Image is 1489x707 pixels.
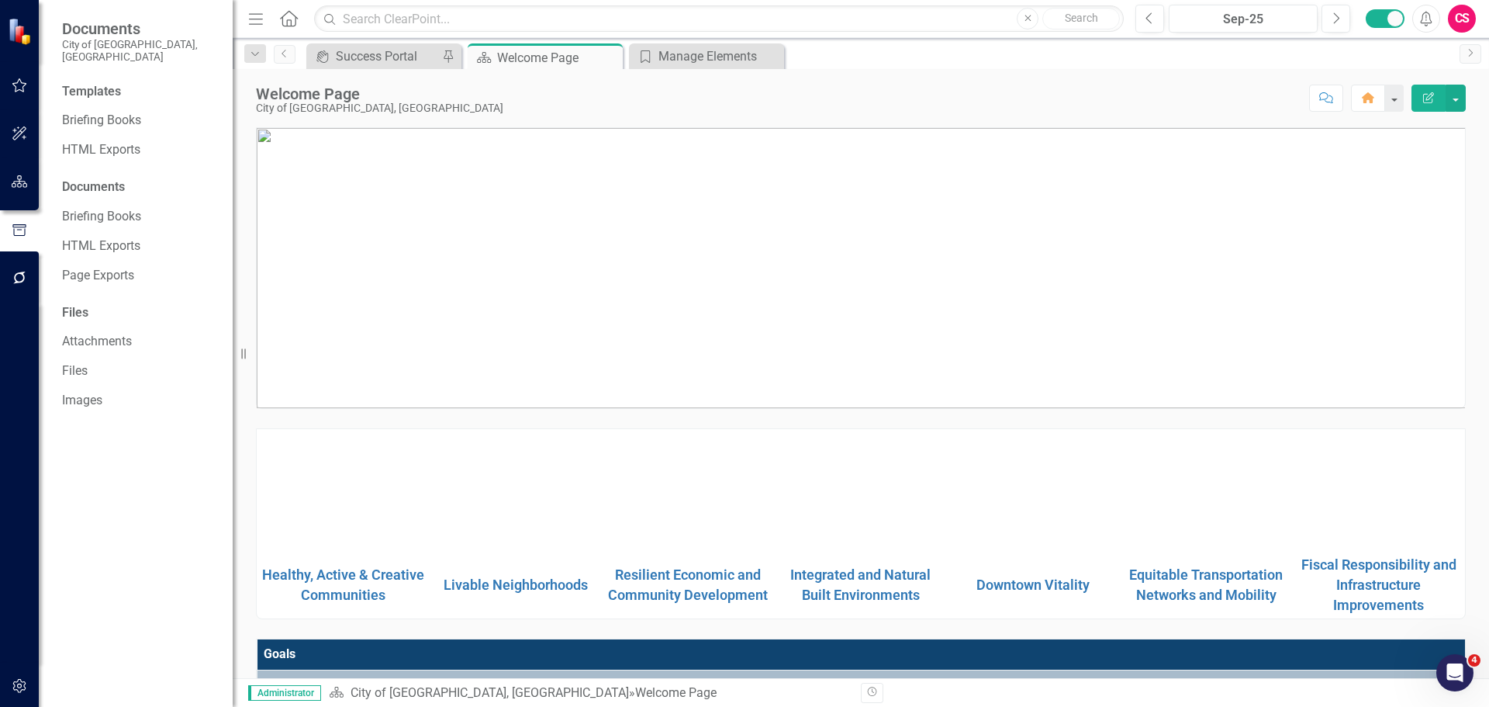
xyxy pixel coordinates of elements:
button: Search [1042,8,1120,29]
a: HTML Exports [62,141,217,159]
small: City of [GEOGRAPHIC_DATA], [GEOGRAPHIC_DATA] [62,38,217,64]
div: City of [GEOGRAPHIC_DATA], [GEOGRAPHIC_DATA] [256,102,503,114]
div: Welcome Page [635,685,717,700]
a: Images [62,392,217,410]
div: Documents [62,178,217,196]
button: CS [1448,5,1476,33]
a: Briefing Books [62,112,217,130]
a: Page Exports [62,267,217,285]
a: Briefing Books [62,208,217,226]
div: Templates [62,83,217,101]
img: mceclip0.png [257,128,1465,408]
div: Files [62,304,217,322]
a: HTML Exports [62,237,217,255]
a: Equitable Transportation Networks and Mobility [1129,567,1283,603]
div: Manage Elements [658,47,780,66]
a: Success Portal [310,47,438,66]
img: ClearPoint Strategy [7,17,35,45]
span: Documents [62,19,217,38]
div: Welcome Page [256,85,503,102]
button: Sep-25 [1169,5,1318,33]
span: 4 [1468,654,1480,667]
a: Healthy, Active & Creative Communities [262,567,424,603]
a: Downtown Vitality [976,577,1090,593]
input: Search ClearPoint... [314,5,1124,33]
div: Priorities [265,675,1456,689]
a: Resilient Economic and Community Development [608,567,768,603]
div: » [329,684,849,702]
span: Administrator [248,685,321,701]
a: Attachments [62,333,217,351]
a: Manage Elements [633,47,780,66]
span: Search [1065,12,1098,24]
iframe: Intercom live chat [1436,654,1473,691]
a: Integrated and Natural Built Environments [790,567,931,603]
div: Welcome Page [497,48,619,68]
a: Livable Neighborhoods [444,577,588,593]
a: Files [62,362,217,380]
a: Fiscal Responsibility and Infrastructure Improvements [1301,556,1456,613]
a: City of [GEOGRAPHIC_DATA], [GEOGRAPHIC_DATA] [351,685,629,700]
div: Success Portal [336,47,438,66]
div: Sep-25 [1174,10,1312,29]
